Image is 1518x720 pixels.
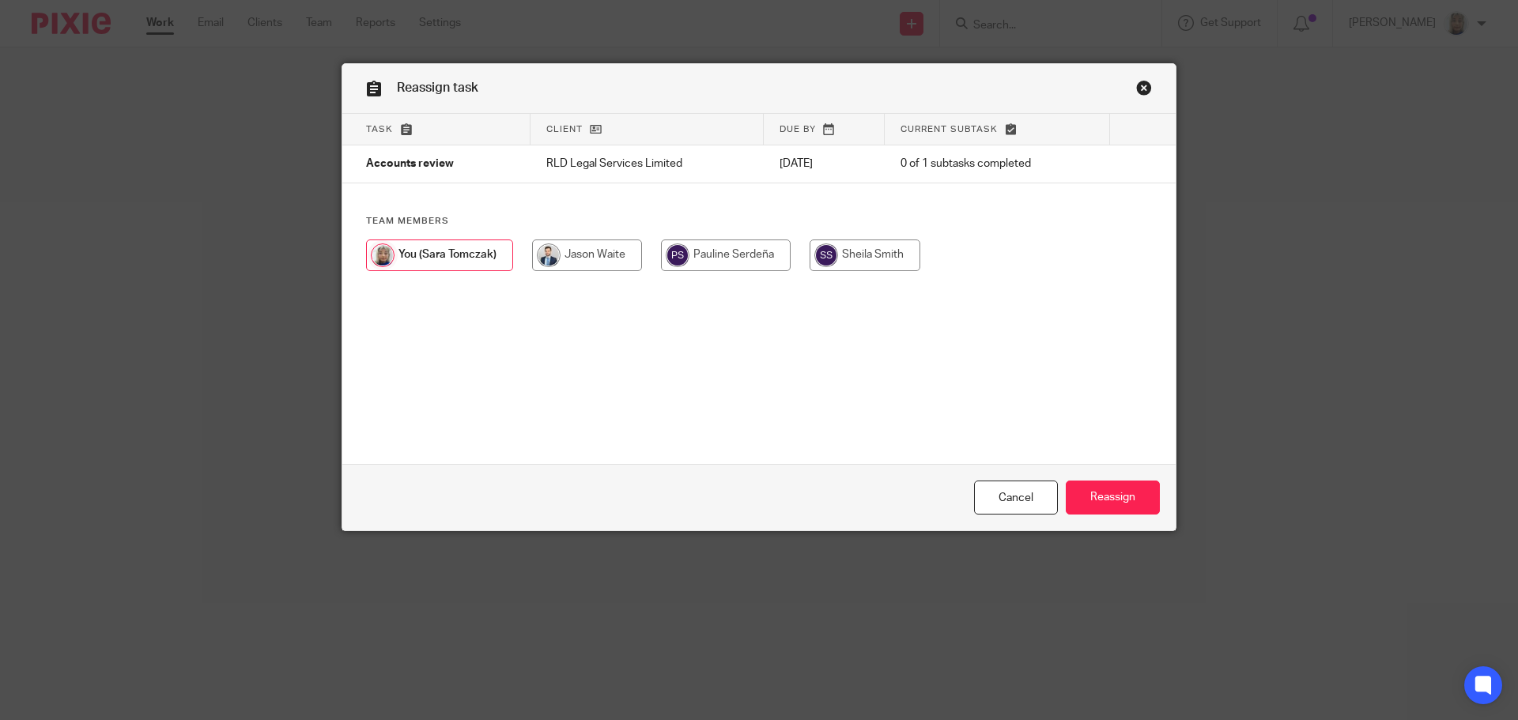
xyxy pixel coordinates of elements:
[780,156,869,172] p: [DATE]
[974,481,1058,515] a: Close this dialog window
[885,145,1110,183] td: 0 of 1 subtasks completed
[1136,80,1152,101] a: Close this dialog window
[780,125,816,134] span: Due by
[546,125,583,134] span: Client
[366,125,393,134] span: Task
[546,156,748,172] p: RLD Legal Services Limited
[397,81,478,94] span: Reassign task
[366,159,454,170] span: Accounts review
[901,125,998,134] span: Current subtask
[1066,481,1160,515] input: Reassign
[366,215,1152,228] h4: Team members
